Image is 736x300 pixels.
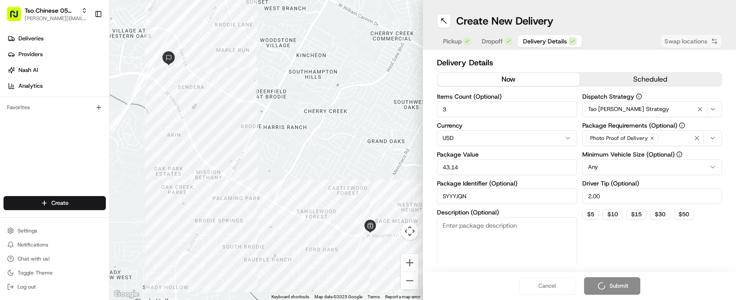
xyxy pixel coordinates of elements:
[18,241,48,248] span: Notifications
[437,209,577,215] label: Description (Optional)
[71,124,144,139] a: 💻API Documentation
[9,84,25,100] img: 1736555255976-a54dd68f-1ca7-489b-9aae-adbdc363a1c4
[18,35,43,43] span: Deliveries
[4,47,109,61] a: Providers
[4,196,106,210] button: Create
[437,180,577,186] label: Package Identifier (Optional)
[582,209,599,220] button: $5
[437,151,577,157] label: Package Value
[401,272,419,289] button: Zoom out
[25,15,87,22] button: [PERSON_NAME][EMAIL_ADDRESS][DOMAIN_NAME]
[9,35,160,49] p: Welcome 👋
[62,148,106,155] a: Powered byPylon
[83,127,141,136] span: API Documentation
[74,128,81,135] div: 💻
[482,37,503,46] span: Dropoff
[437,57,722,69] h2: Delivery Details
[112,289,141,300] a: Open this area in Google Maps (opens a new window)
[5,124,71,139] a: 📗Knowledge Base
[4,4,91,25] button: Tso Chinese 05 [PERSON_NAME][PERSON_NAME][EMAIL_ADDRESS][DOMAIN_NAME]
[437,73,580,86] button: now
[4,239,106,251] button: Notifications
[636,93,642,100] button: Dispatch Strategy
[582,130,722,146] button: Photo Proof of Delivery
[4,100,106,114] div: Favorites
[437,93,577,100] label: Items Count (Optional)
[437,101,577,117] input: Enter number of items
[4,63,109,77] a: Nash AI
[588,105,669,113] span: Tso [PERSON_NAME] Strategy
[4,79,109,93] a: Analytics
[112,289,141,300] img: Google
[582,101,722,117] button: Tso [PERSON_NAME] Strategy
[676,151,682,157] button: Minimum Vehicle Size (Optional)
[18,50,43,58] span: Providers
[271,294,309,300] button: Keyboard shortcuts
[87,149,106,155] span: Pylon
[30,84,144,93] div: Start new chat
[437,159,577,175] input: Enter package value
[9,128,16,135] div: 📗
[368,294,380,299] a: Terms
[4,281,106,293] button: Log out
[582,93,722,100] label: Dispatch Strategy
[18,227,37,234] span: Settings
[18,283,36,290] span: Log out
[25,6,78,15] button: Tso Chinese 05 [PERSON_NAME]
[51,199,69,207] span: Create
[650,209,670,220] button: $30
[582,122,722,129] label: Package Requirements (Optional)
[674,209,694,220] button: $50
[314,294,362,299] span: Map data ©2025 Google
[590,135,648,142] span: Photo Proof of Delivery
[4,253,106,265] button: Chat with us!
[18,82,43,90] span: Analytics
[401,254,419,271] button: Zoom in
[582,180,722,186] label: Driver Tip (Optional)
[18,127,67,136] span: Knowledge Base
[523,37,567,46] span: Delivery Details
[4,32,109,46] a: Deliveries
[626,209,646,220] button: $15
[437,122,577,129] label: Currency
[401,222,419,240] button: Map camera controls
[582,188,722,204] input: Enter driver tip amount
[18,269,53,276] span: Toggle Theme
[30,93,111,100] div: We're available if you need us!
[456,14,553,28] h1: Create New Delivery
[23,57,145,66] input: Clear
[443,37,462,46] span: Pickup
[149,86,160,97] button: Start new chat
[9,9,26,26] img: Nash
[4,267,106,279] button: Toggle Theme
[603,209,623,220] button: $10
[437,188,577,204] input: Enter package identifier
[580,73,722,86] button: scheduled
[385,294,420,299] a: Report a map error
[18,255,50,262] span: Chat with us!
[679,122,685,129] button: Package Requirements (Optional)
[18,66,38,74] span: Nash AI
[582,151,722,157] label: Minimum Vehicle Size (Optional)
[4,225,106,237] button: Settings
